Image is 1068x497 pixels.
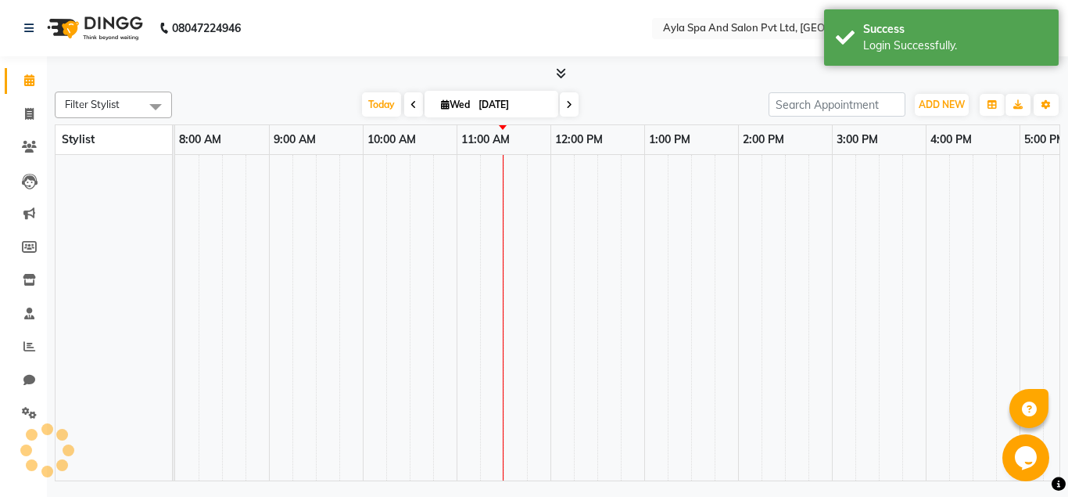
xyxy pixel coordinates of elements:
[551,128,607,151] a: 12:00 PM
[175,128,225,151] a: 8:00 AM
[62,132,95,146] span: Stylist
[40,6,147,50] img: logo
[364,128,420,151] a: 10:00 AM
[833,128,882,151] a: 3:00 PM
[457,128,514,151] a: 11:00 AM
[863,38,1047,54] div: Login Successfully.
[769,92,905,117] input: Search Appointment
[362,92,401,117] span: Today
[926,128,976,151] a: 4:00 PM
[739,128,788,151] a: 2:00 PM
[919,99,965,110] span: ADD NEW
[645,128,694,151] a: 1:00 PM
[915,94,969,116] button: ADD NEW
[65,98,120,110] span: Filter Stylist
[474,93,552,117] input: 2025-09-03
[172,6,241,50] b: 08047224946
[270,128,320,151] a: 9:00 AM
[1002,434,1052,481] iframe: chat widget
[863,21,1047,38] div: Success
[437,99,474,110] span: Wed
